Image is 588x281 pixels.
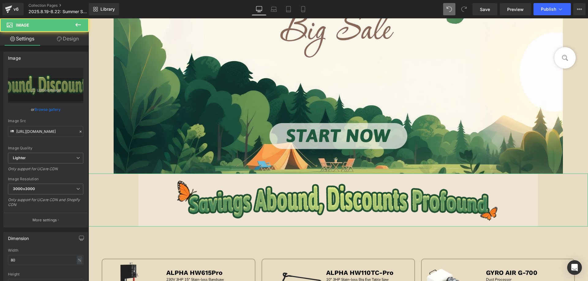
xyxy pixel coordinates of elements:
[8,177,83,181] div: Image Resolution
[8,197,83,211] div: Only support for UCare CDN and Shopify CDN
[46,32,90,46] a: Design
[398,250,449,258] span: GYRO AIR G-700
[28,3,99,8] a: Collection Pages
[4,213,88,227] button: More settings
[13,186,35,191] b: 3000x3000
[8,106,83,113] div: or
[8,232,29,241] div: Dimension
[16,23,29,28] span: Image
[2,3,24,15] a: v6
[398,258,483,264] p: Dust Processor
[8,52,21,61] div: Image
[89,3,119,15] a: New Library
[296,3,311,15] a: Mobile
[78,258,163,264] p: 230V 3HP 15" Stain-less Bandsaw
[100,6,115,12] span: Library
[573,3,586,15] button: More
[8,248,83,253] div: Width
[77,256,82,264] div: %
[32,217,57,223] p: More settings
[8,255,83,265] input: auto
[35,104,61,115] a: Browse gallery
[8,146,83,150] div: Image Quality
[238,258,323,264] div: 10" 3HP Stain-less Big Eye Table Saw
[567,260,582,275] div: Open Intercom Messenger
[252,3,266,15] a: Desktop
[541,7,556,12] span: Publish
[8,119,83,123] div: Image Src
[8,126,83,137] input: Link
[443,3,455,15] button: Undo
[266,3,281,15] a: Laptop
[13,155,26,160] b: Lighter
[8,167,83,175] div: Only support for UCare CDN
[533,3,571,15] button: Publish
[12,5,20,13] div: v6
[238,250,305,258] b: ALPHA HW110TC-Pro
[281,3,296,15] a: Tablet
[8,272,83,276] div: Height
[78,250,134,258] b: ALPHA HW615Pro
[480,6,490,13] span: Save
[507,6,524,13] span: Preview
[458,3,470,15] button: Redo
[28,9,87,14] span: 2025.8.19-8.22: Summer Savings Big Sale
[500,3,531,15] a: Preview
